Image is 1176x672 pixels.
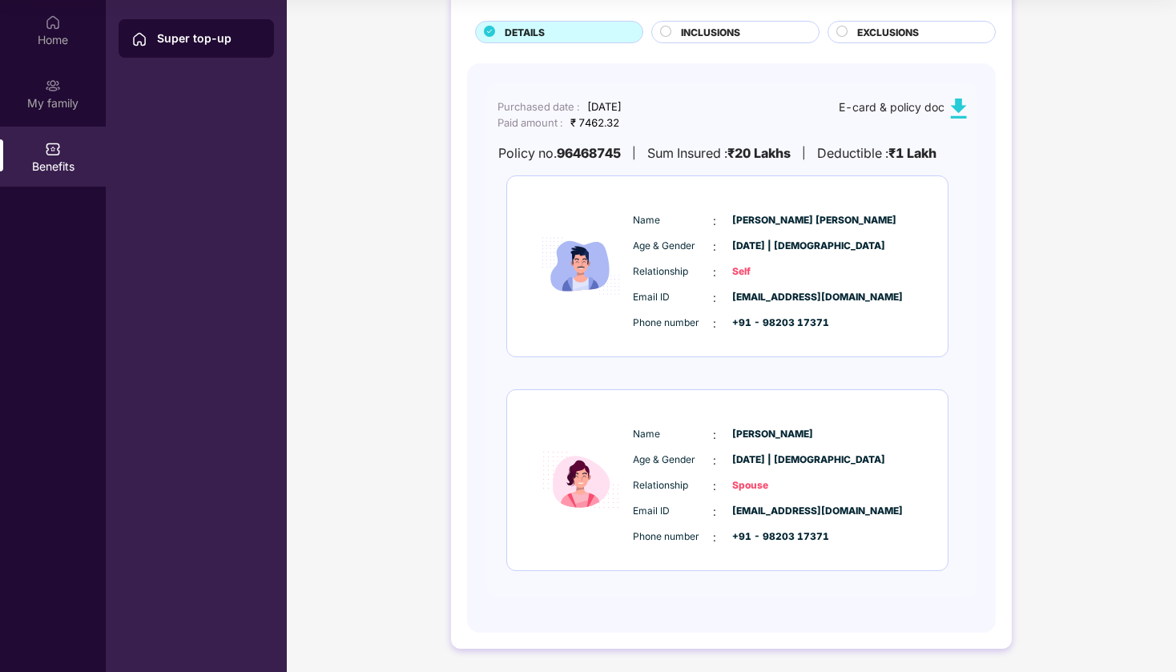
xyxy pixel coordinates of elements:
[131,31,147,47] img: svg+xml;base64,PHN2ZyBpZD0iSG9tZSIgeG1sbnM9Imh0dHA6Ly93d3cudzMub3JnLzIwMDAvc3ZnIiB3aWR0aD0iMjAiIG...
[713,529,716,546] span: :
[45,141,61,157] img: svg+xml;base64,PHN2ZyBpZD0iQmVuZWZpdHMiIHhtbG5zPSJodHRwOi8vd3d3LnczLm9yZy8yMDAwL3N2ZyIgd2lkdGg9Ij...
[570,115,619,131] div: ₹ 7462.32
[713,503,716,521] span: :
[839,99,969,119] div: E-card & policy doc
[633,213,713,228] span: Name
[732,239,812,254] span: [DATE] | [DEMOGRAPHIC_DATA]
[157,30,261,46] div: Super top-up
[732,290,812,305] span: [EMAIL_ADDRESS][DOMAIN_NAME]
[888,145,936,161] b: ₹1 Lakh
[632,144,636,162] div: |
[633,529,713,545] span: Phone number
[713,212,716,230] span: :
[713,264,716,281] span: :
[732,264,812,280] span: Self
[633,427,713,442] span: Name
[633,316,713,331] span: Phone number
[633,504,713,519] span: Email ID
[732,316,812,331] span: +91 - 98203 17371
[633,264,713,280] span: Relationship
[505,25,545,40] span: DETAILS
[713,452,716,469] span: :
[732,453,812,468] span: [DATE] | [DEMOGRAPHIC_DATA]
[732,427,812,442] span: [PERSON_NAME]
[802,144,806,162] div: |
[45,14,61,30] img: svg+xml;base64,PHN2ZyBpZD0iSG9tZSIgeG1sbnM9Imh0dHA6Ly93d3cudzMub3JnLzIwMDAvc3ZnIiB3aWR0aD0iMjAiIG...
[587,99,622,115] div: [DATE]
[727,145,791,161] b: ₹20 Lakhs
[633,290,713,305] span: Email ID
[533,410,629,549] img: icon
[713,238,716,256] span: :
[633,239,713,254] span: Age & Gender
[633,478,713,493] span: Relationship
[817,143,936,163] div: Deductible :
[45,78,61,94] img: svg+xml;base64,PHN2ZyB3aWR0aD0iMjAiIGhlaWdodD0iMjAiIHZpZXdCb3g9IjAgMCAyMCAyMCIgZmlsbD0ibm9uZSIgeG...
[713,426,716,444] span: :
[732,529,812,545] span: +91 - 98203 17371
[533,196,629,336] img: icon
[732,504,812,519] span: [EMAIL_ADDRESS][DOMAIN_NAME]
[732,213,812,228] span: [PERSON_NAME] [PERSON_NAME]
[732,478,812,493] span: Spouse
[713,289,716,307] span: :
[647,143,791,163] div: Sum Insured :
[497,99,579,115] div: Purchased date :
[857,25,919,40] span: EXCLUSIONS
[713,315,716,332] span: :
[681,25,740,40] span: INCLUSIONS
[557,143,621,163] b: 96468745
[948,99,969,119] img: svg+xml;base64,PHN2ZyB4bWxucz0iaHR0cDovL3d3dy53My5vcmcvMjAwMC9zdmciIHdpZHRoPSIxMC40IiBoZWlnaHQ9Ij...
[498,143,621,163] div: Policy no.
[633,453,713,468] span: Age & Gender
[497,115,562,131] div: Paid amount :
[713,477,716,495] span: :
